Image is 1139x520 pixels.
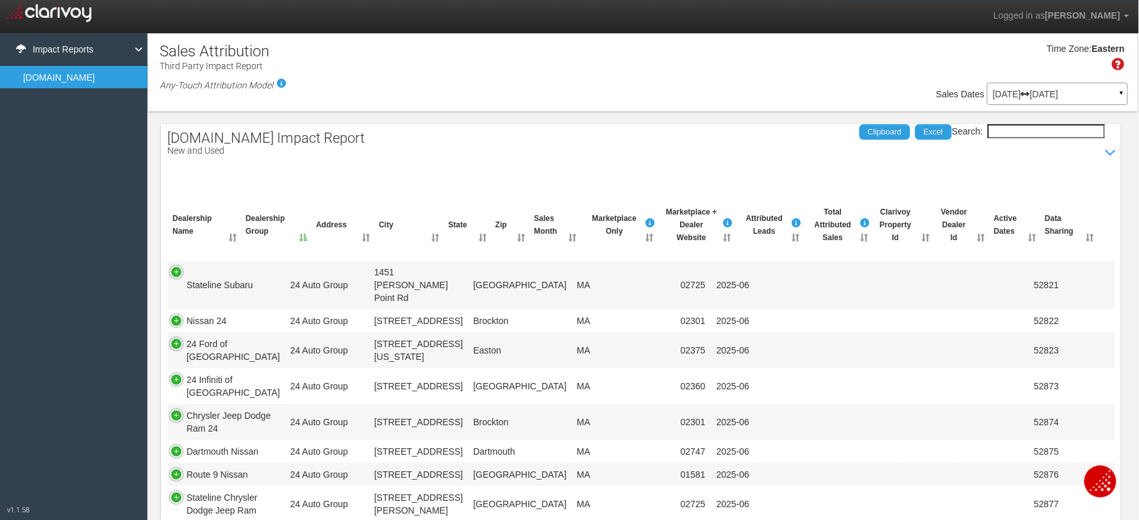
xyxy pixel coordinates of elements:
[443,200,490,250] th: State: activate to sort column ascending
[1018,261,1074,309] td: 52821
[369,309,468,332] td: [STREET_ADDRESS]
[984,1,1139,31] a: Logged in as[PERSON_NAME]
[369,368,468,404] td: [STREET_ADDRESS]
[572,261,676,309] td: MA
[167,404,285,440] td: Chrysler Jeep Dodge Ram 24
[676,440,711,463] td: 02747
[1040,200,1097,250] th: Data Sharing: activate to sort column ascending
[676,309,711,332] td: 02301
[711,440,759,463] td: 2025-06
[711,332,759,368] td: 2025-06
[666,206,717,244] span: Marketplace + Dealer Website
[711,309,759,332] td: 2025-06
[468,261,572,309] td: [GEOGRAPHIC_DATA]
[1045,10,1120,20] span: [PERSON_NAME]
[240,200,311,250] th: Dealership Group: activate to sort column descending
[285,332,369,368] td: 24 Auto Group
[572,463,676,486] td: MA
[285,368,369,404] td: 24 Auto Group
[936,89,959,99] span: Sales
[1018,309,1074,332] td: 52822
[580,200,657,250] th: MarketplaceOnlyBuyer only visited Third Party Auto website prior to purchase." data-trigger="hove...
[1018,440,1074,463] td: 52875
[811,206,855,244] span: Total Attributed Sales
[676,368,711,404] td: 02360
[1018,463,1074,486] td: 52876
[934,200,989,250] th: VendorDealer Id: activate to sort column ascending
[860,124,910,140] a: Clipboard
[592,212,636,238] span: Marketplace Only
[468,309,572,332] td: Brockton
[167,332,285,368] td: 24 Ford of [GEOGRAPHIC_DATA]
[1092,43,1125,56] div: Eastern
[160,43,269,60] h1: Sales Attribution
[711,368,759,404] td: 2025-06
[1018,368,1074,404] td: 52873
[1102,143,1121,163] i: Show / Hide Data Table
[468,368,572,404] td: [GEOGRAPHIC_DATA]
[369,332,468,368] td: [STREET_ADDRESS][US_STATE]
[468,463,572,486] td: [GEOGRAPHIC_DATA]
[167,146,365,156] p: New and Used
[167,440,285,463] td: Dartmouth Nissan
[803,200,872,250] th: Total AttributedSales Total unique attributed sales for the Third Party Auto vendor. Note: this c...
[1018,404,1074,440] td: 52874
[711,404,759,440] td: 2025-06
[572,404,676,440] td: MA
[872,200,934,250] th: ClarivoyProperty Id: activate to sort column ascending
[572,332,676,368] td: MA
[572,309,676,332] td: MA
[285,463,369,486] td: 24 Auto Group
[1018,332,1074,368] td: 52823
[369,404,468,440] td: [STREET_ADDRESS]
[676,404,711,440] td: 02301
[994,10,1045,20] span: Logged in as
[468,440,572,463] td: Dartmouth
[529,200,580,250] th: Sales Month: activate to sort column ascending
[167,309,285,332] td: Nissan 24
[167,463,285,486] td: Route 9 Nissan
[374,200,443,250] th: City: activate to sort column ascending
[676,261,711,309] td: 02725
[711,463,759,486] td: 2025-06
[369,261,468,309] td: 1451 [PERSON_NAME] Point Rd
[915,124,952,140] a: Excel
[160,80,273,90] em: Any-Touch Attribution Model
[285,440,369,463] td: 24 Auto Group
[952,124,1104,138] label: Search:
[1116,86,1127,106] a: ▼
[369,463,468,486] td: [STREET_ADDRESS]
[735,200,803,250] th: AttributedLeadsBuyer submitted a lead." data-trigger="hover" tabindex="0" class="fa fa-info-circl...
[989,200,1040,250] th: Active Dates: activate to sort column ascending
[285,404,369,440] td: 24 Auto Group
[1042,43,1092,56] div: Time Zone:
[711,261,759,309] td: 2025-06
[167,368,285,404] td: 24 Infiniti of [GEOGRAPHIC_DATA]
[961,89,985,99] span: Dates
[988,124,1105,138] input: Search:
[658,200,735,250] th: Marketplace +DealerWebsiteBuyer visited both the Third Party Auto website and the Dealer’s websit...
[468,332,572,368] td: Easton
[572,440,676,463] td: MA
[167,200,240,250] th: Dealership Name: activate to sort column ascending
[924,127,943,136] span: Excel
[572,368,676,404] td: MA
[993,90,1122,99] p: [DATE] [DATE]
[868,127,902,136] span: Clipboard
[285,309,369,332] td: 24 Auto Group
[490,200,529,250] th: Zip: activate to sort column ascending
[311,200,374,250] th: Address: activate to sort column ascending
[468,404,572,440] td: Brockton
[676,332,711,368] td: 02375
[285,261,369,309] td: 24 Auto Group
[746,212,783,238] span: Attributed Leads
[167,261,285,309] td: Stateline Subaru
[676,463,711,486] td: 01581
[369,440,468,463] td: [STREET_ADDRESS]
